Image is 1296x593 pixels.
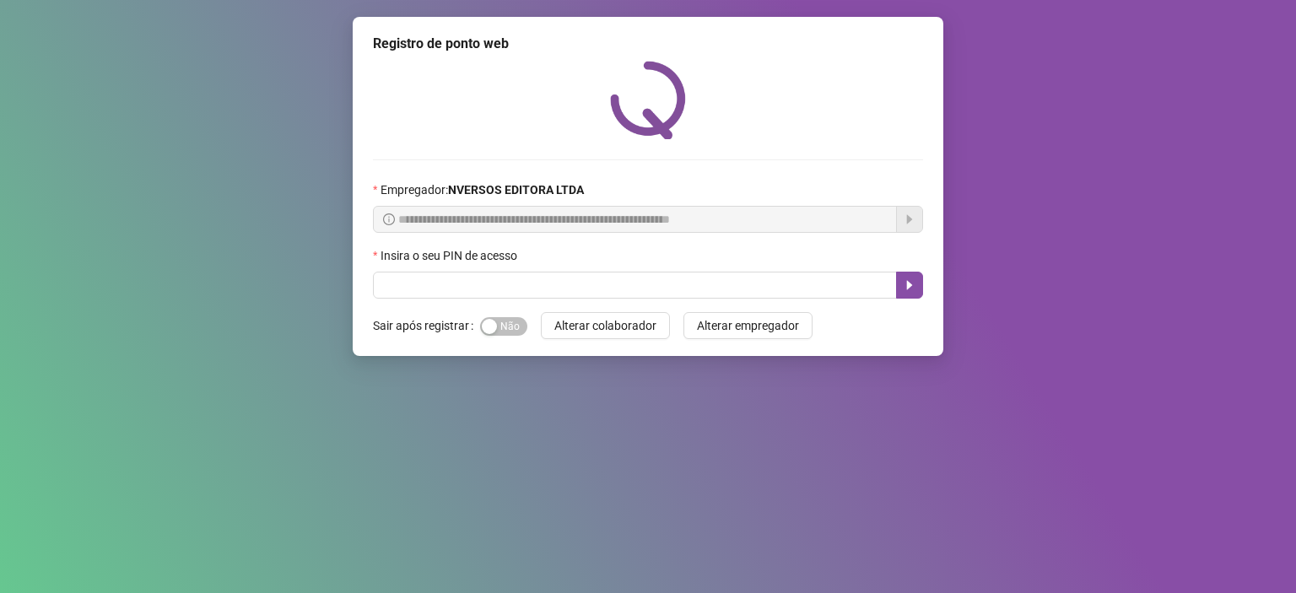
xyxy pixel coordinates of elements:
span: Alterar empregador [697,316,799,335]
strong: NVERSOS EDITORA LTDA [448,183,584,197]
span: Empregador : [381,181,584,199]
div: Registro de ponto web [373,34,923,54]
label: Insira o seu PIN de acesso [373,246,528,265]
label: Sair após registrar [373,312,480,339]
button: Alterar empregador [683,312,813,339]
img: QRPoint [610,61,686,139]
button: Alterar colaborador [541,312,670,339]
span: info-circle [383,213,395,225]
span: caret-right [903,278,916,292]
span: Alterar colaborador [554,316,656,335]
